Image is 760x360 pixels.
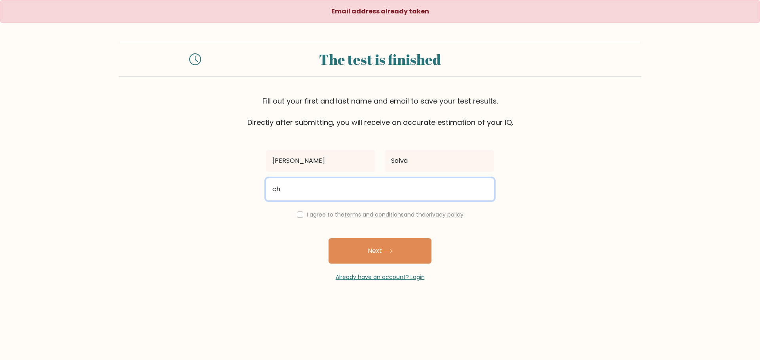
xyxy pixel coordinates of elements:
a: privacy policy [426,211,464,219]
button: Next [329,238,431,264]
a: terms and conditions [344,211,404,219]
input: First name [266,150,375,172]
input: Email [266,178,494,200]
div: The test is finished [211,49,549,70]
div: Fill out your first and last name and email to save your test results. Directly after submitting,... [119,96,641,128]
strong: Email address already taken [331,7,429,16]
label: I agree to the and the [307,211,464,219]
a: Already have an account? Login [336,273,425,281]
input: Last name [385,150,494,172]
